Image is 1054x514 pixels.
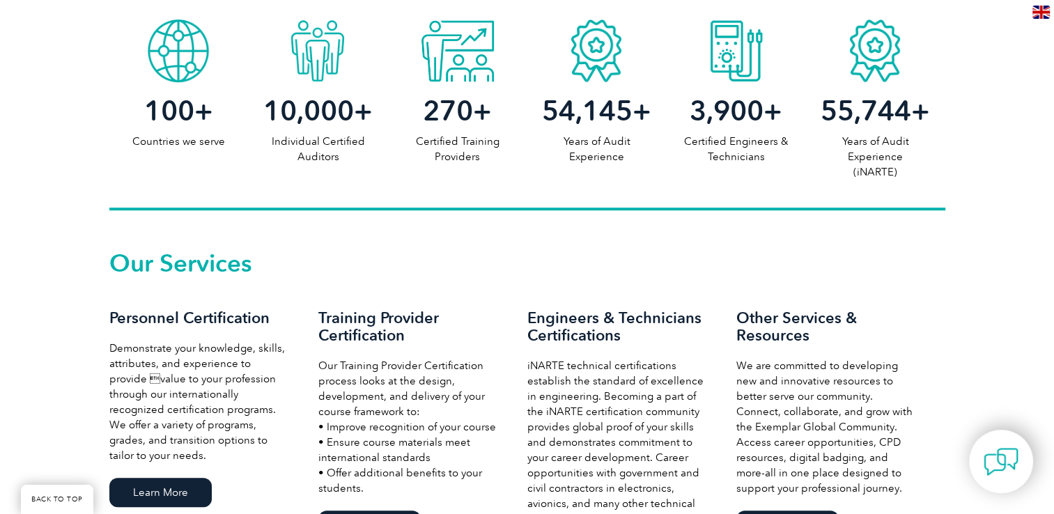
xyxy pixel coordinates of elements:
span: 3,900 [690,94,764,127]
p: Demonstrate your knowledge, skills, attributes, and experience to provide value to your professi... [109,341,290,463]
h3: Personnel Certification [109,309,290,327]
h3: Engineers & Technicians Certifications [527,309,708,344]
img: en [1032,6,1050,19]
p: We are committed to developing new and innovative resources to better serve our community. Connec... [736,358,917,496]
h2: + [527,100,666,122]
img: contact-chat.png [984,444,1018,479]
p: Certified Training Providers [387,134,527,164]
h3: Other Services & Resources [736,309,917,344]
p: Countries we serve [109,134,249,149]
h2: + [805,100,945,122]
h2: + [666,100,805,122]
p: Certified Engineers & Technicians [666,134,805,164]
h2: Our Services [109,252,945,274]
span: 100 [144,94,194,127]
a: Learn More [109,478,212,507]
p: Our Training Provider Certification process looks at the design, development, and delivery of you... [318,358,499,496]
p: Individual Certified Auditors [248,134,387,164]
a: BACK TO TOP [21,485,93,514]
span: 270 [423,94,473,127]
span: 55,744 [821,94,911,127]
span: 54,145 [542,94,633,127]
h2: + [248,100,387,122]
p: Years of Audit Experience [527,134,666,164]
h3: Training Provider Certification [318,309,499,344]
span: 10,000 [263,94,354,127]
h2: + [387,100,527,122]
h2: + [109,100,249,122]
p: Years of Audit Experience (iNARTE) [805,134,945,180]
